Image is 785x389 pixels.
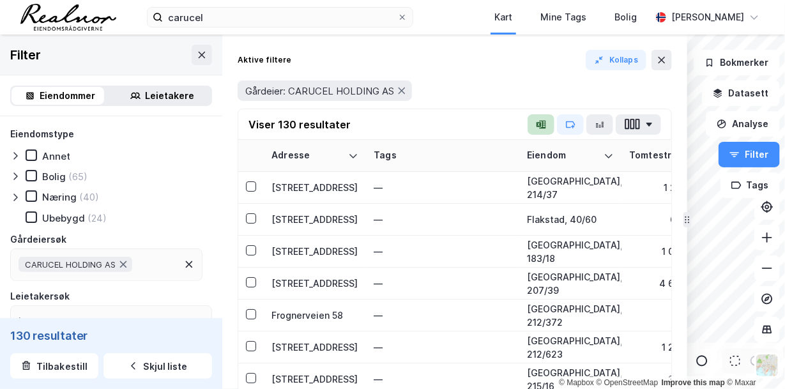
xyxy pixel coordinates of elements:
div: Eiendomstype [10,126,74,142]
div: Flakstad, 40/60 [527,213,614,226]
div: — [374,210,512,230]
div: [GEOGRAPHIC_DATA], 214/37 [527,174,614,201]
div: 130 resultater [10,328,212,343]
button: Kollaps [586,50,646,70]
span: Gårdeier: CARUCEL HOLDING AS [245,85,394,97]
div: Ingen [19,314,43,329]
div: (24) [88,212,107,224]
div: [GEOGRAPHIC_DATA], 207/39 [527,270,614,297]
button: Tilbakestill [10,353,98,379]
div: [STREET_ADDRESS] [271,277,358,290]
div: [STREET_ADDRESS] [271,181,358,194]
div: 811 ㎡ [629,309,697,322]
span: CARUCEL HOLDING AS [25,259,116,270]
div: 372 ㎡ [629,372,697,386]
div: Bolig [614,10,637,25]
div: Mine Tags [540,10,586,25]
div: Leietakere [146,88,195,103]
div: Ubebygd [42,212,85,224]
input: Søk på adresse, matrikkel, gårdeiere, leietakere eller personer [163,8,397,27]
div: [STREET_ADDRESS] [271,245,358,258]
button: Datasett [702,80,780,106]
div: 1 202 ㎡ [629,340,697,354]
a: Mapbox [559,378,594,387]
div: [STREET_ADDRESS] [271,372,358,386]
iframe: Chat Widget [721,328,785,389]
div: Kart [494,10,512,25]
div: Frognerveien 58 [271,309,358,322]
div: (65) [68,171,88,183]
div: — [374,273,512,294]
div: 4 654 ㎡ [629,277,697,290]
button: Analyse [706,111,780,137]
button: Bokmerker [694,50,780,75]
button: Tags [720,172,780,198]
a: Improve this map [662,378,725,387]
div: Næring [42,191,77,203]
div: Eiendommer [40,88,96,103]
div: (40) [79,191,99,203]
div: Gårdeiersøk [10,232,66,247]
div: 1 090 ㎡ [629,245,697,258]
div: Leietakersøk [10,289,70,304]
div: Kontrollprogram for chat [721,328,785,389]
div: — [374,178,512,198]
div: [GEOGRAPHIC_DATA], 183/18 [527,238,614,265]
a: OpenStreetMap [597,378,659,387]
div: Aktive filtere [238,55,292,65]
img: realnor-logo.934646d98de889bb5806.png [20,4,116,31]
button: Filter [719,142,780,167]
div: Adresse [271,149,343,162]
div: [PERSON_NAME] [671,10,744,25]
div: Eiendom [527,149,598,162]
div: Annet [42,150,70,162]
div: [GEOGRAPHIC_DATA], 212/623 [527,334,614,361]
div: — [374,337,512,358]
div: Tomtestr. [629,149,682,162]
div: 1 216 ㎡ [629,181,697,194]
button: Skjul liste [103,353,212,379]
div: Viser 130 resultater [248,117,351,132]
div: 616 ㎡ [629,213,697,226]
div: Tags [374,149,512,162]
div: Filter [10,45,41,65]
div: [GEOGRAPHIC_DATA], 212/372 [527,302,614,329]
div: — [374,241,512,262]
div: [STREET_ADDRESS] [271,340,358,354]
div: — [374,305,512,326]
div: [STREET_ADDRESS] [271,213,358,226]
div: Bolig [42,171,66,183]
